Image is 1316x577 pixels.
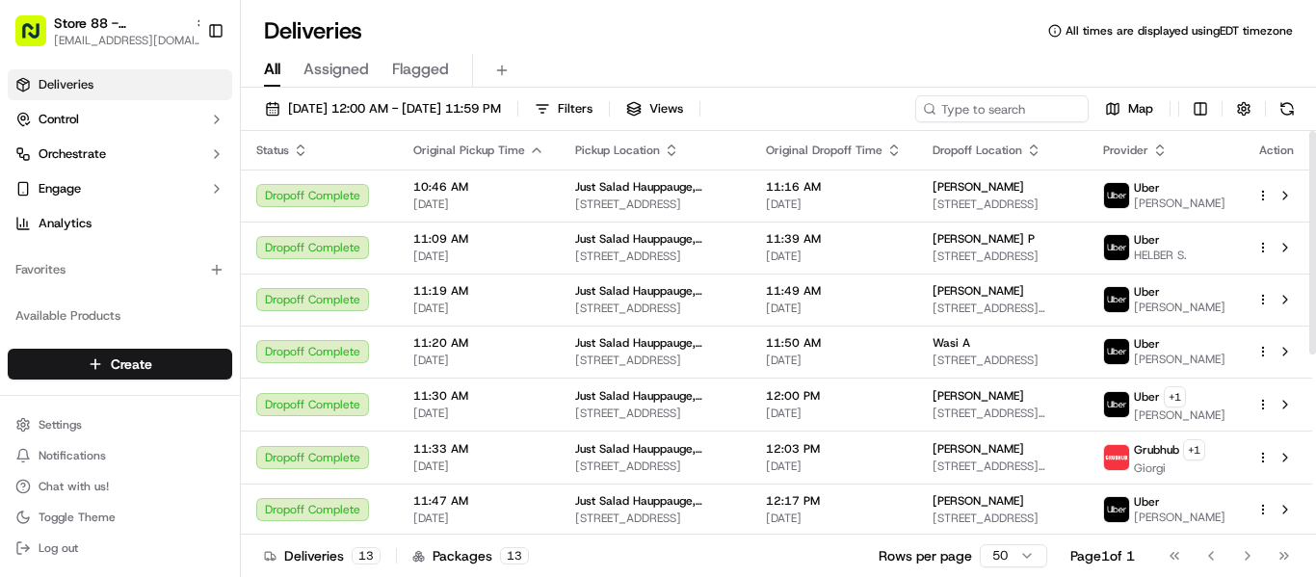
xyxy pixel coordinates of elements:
[575,283,735,299] span: Just Salad Hauppauge, [GEOGRAPHIC_DATA]
[39,417,82,433] span: Settings
[1104,392,1129,417] img: uber-new-logo.jpeg
[1104,183,1129,208] img: uber-new-logo.jpeg
[933,441,1024,457] span: [PERSON_NAME]
[413,301,544,316] span: [DATE]
[54,33,208,48] span: [EMAIL_ADDRESS][DOMAIN_NAME]
[39,479,109,494] span: Chat with us!
[413,231,544,247] span: 11:09 AM
[766,459,902,474] span: [DATE]
[1070,546,1135,565] div: Page 1 of 1
[575,197,735,212] span: [STREET_ADDRESS]
[39,76,93,93] span: Deliveries
[413,197,544,212] span: [DATE]
[933,179,1024,195] span: [PERSON_NAME]
[264,15,362,46] h1: Deliveries
[500,547,529,564] div: 13
[933,406,1072,421] span: [STREET_ADDRESS][PERSON_NAME]
[1134,460,1205,476] span: Giorgi
[8,208,232,239] a: Analytics
[526,95,601,122] button: Filters
[413,353,544,368] span: [DATE]
[256,143,289,158] span: Status
[264,546,381,565] div: Deliveries
[39,145,106,163] span: Orchestrate
[8,473,232,500] button: Chat with us!
[766,335,902,351] span: 11:50 AM
[39,180,81,197] span: Engage
[933,335,970,351] span: Wasi A
[8,139,232,170] button: Orchestrate
[8,411,232,438] button: Settings
[766,179,902,195] span: 11:16 AM
[39,540,78,556] span: Log out
[39,215,92,232] span: Analytics
[618,95,692,122] button: Views
[1134,300,1225,315] span: [PERSON_NAME]
[8,104,232,135] button: Control
[575,493,735,509] span: Just Salad Hauppauge, [GEOGRAPHIC_DATA]
[766,249,902,264] span: [DATE]
[766,406,902,421] span: [DATE]
[649,100,683,118] span: Views
[1134,389,1160,405] span: Uber
[879,546,972,565] p: Rows per page
[1128,100,1153,118] span: Map
[1134,442,1179,458] span: Grubhub
[413,406,544,421] span: [DATE]
[1134,196,1225,211] span: [PERSON_NAME]
[766,283,902,299] span: 11:49 AM
[933,353,1072,368] span: [STREET_ADDRESS]
[1104,287,1129,312] img: uber-new-logo.jpeg
[39,510,116,525] span: Toggle Theme
[1274,95,1301,122] button: Refresh
[8,349,232,380] button: Create
[766,231,902,247] span: 11:39 AM
[1096,95,1162,122] button: Map
[1104,235,1129,260] img: uber-new-logo.jpeg
[575,353,735,368] span: [STREET_ADDRESS]
[766,197,902,212] span: [DATE]
[933,459,1072,474] span: [STREET_ADDRESS][PERSON_NAME]
[575,231,735,247] span: Just Salad Hauppauge, [GEOGRAPHIC_DATA]
[575,511,735,526] span: [STREET_ADDRESS]
[413,459,544,474] span: [DATE]
[766,143,882,158] span: Original Dropoff Time
[1134,336,1160,352] span: Uber
[413,493,544,509] span: 11:47 AM
[412,546,529,565] div: Packages
[1183,439,1205,460] button: +1
[933,197,1072,212] span: [STREET_ADDRESS]
[39,448,106,463] span: Notifications
[1134,494,1160,510] span: Uber
[413,249,544,264] span: [DATE]
[1134,407,1225,423] span: [PERSON_NAME]
[1104,497,1129,522] img: uber-new-logo.jpeg
[8,442,232,469] button: Notifications
[1134,248,1187,263] span: HELBER S.
[766,353,902,368] span: [DATE]
[1104,339,1129,364] img: uber-new-logo.jpeg
[575,459,735,474] span: [STREET_ADDRESS]
[1066,23,1293,39] span: All times are displayed using EDT timezone
[54,13,187,33] button: Store 88 - Hauppauge, [GEOGRAPHIC_DATA] (Just Salad)
[933,388,1024,404] span: [PERSON_NAME]
[1103,143,1148,158] span: Provider
[558,100,592,118] span: Filters
[264,58,280,81] span: All
[575,143,660,158] span: Pickup Location
[8,535,232,562] button: Log out
[933,249,1072,264] span: [STREET_ADDRESS]
[575,441,735,457] span: Just Salad Hauppauge, [GEOGRAPHIC_DATA]
[933,301,1072,316] span: [STREET_ADDRESS][PERSON_NAME]
[111,354,152,374] span: Create
[413,335,544,351] span: 11:20 AM
[8,8,199,54] button: Store 88 - Hauppauge, [GEOGRAPHIC_DATA] (Just Salad)[EMAIL_ADDRESS][DOMAIN_NAME]
[352,547,381,564] div: 13
[1134,510,1225,525] span: [PERSON_NAME]
[1134,180,1160,196] span: Uber
[915,95,1089,122] input: Type to search
[392,58,449,81] span: Flagged
[933,493,1024,509] span: [PERSON_NAME]
[1134,232,1160,248] span: Uber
